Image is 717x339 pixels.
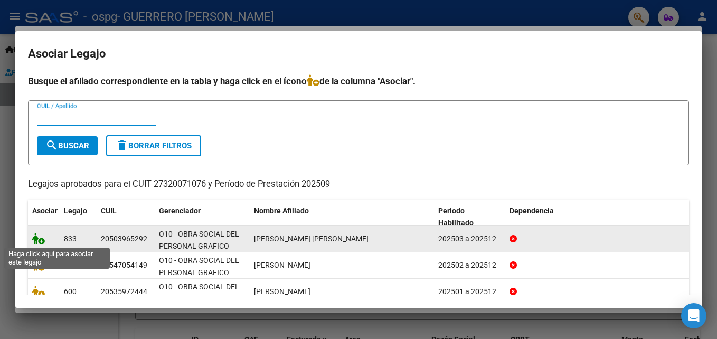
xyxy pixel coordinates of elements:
[254,206,309,215] span: Nombre Afiliado
[45,139,58,152] mat-icon: search
[438,259,501,271] div: 202502 a 202512
[254,234,369,243] span: VELASTEGUI ZABALA THIAGO VALENTIN
[45,141,89,150] span: Buscar
[116,139,128,152] mat-icon: delete
[438,233,501,245] div: 202503 a 202512
[438,286,501,298] div: 202501 a 202512
[159,230,239,250] span: O10 - OBRA SOCIAL DEL PERSONAL GRAFICO
[64,206,87,215] span: Legajo
[28,178,689,191] p: Legajos aprobados para el CUIT 27320071076 y Período de Prestación 202509
[97,200,155,234] datatable-header-cell: CUIL
[510,206,554,215] span: Dependencia
[159,256,239,277] span: O10 - OBRA SOCIAL DEL PERSONAL GRAFICO
[254,261,310,269] span: ARREGUI MATEO
[64,234,77,243] span: 833
[681,303,706,328] div: Open Intercom Messenger
[159,206,201,215] span: Gerenciador
[28,200,60,234] datatable-header-cell: Asociar
[116,141,192,150] span: Borrar Filtros
[60,200,97,234] datatable-header-cell: Legajo
[28,74,689,88] h4: Busque el afiliado correspondiente en la tabla y haga click en el ícono de la columna "Asociar".
[434,200,505,234] datatable-header-cell: Periodo Habilitado
[101,286,147,298] div: 20535972444
[64,261,77,269] span: 709
[28,44,689,64] h2: Asociar Legajo
[254,287,310,296] span: DIAZ LUCIANO NAIAN
[438,206,474,227] span: Periodo Habilitado
[101,259,147,271] div: 20547054149
[64,287,77,296] span: 600
[101,233,147,245] div: 20503965292
[106,135,201,156] button: Borrar Filtros
[37,136,98,155] button: Buscar
[250,200,434,234] datatable-header-cell: Nombre Afiliado
[505,200,690,234] datatable-header-cell: Dependencia
[32,206,58,215] span: Asociar
[155,200,250,234] datatable-header-cell: Gerenciador
[159,282,239,303] span: O10 - OBRA SOCIAL DEL PERSONAL GRAFICO
[101,206,117,215] span: CUIL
